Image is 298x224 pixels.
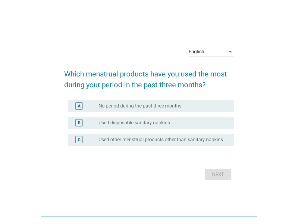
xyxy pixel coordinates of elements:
[64,63,234,90] h2: Which menstrual products have you used the most during your period in the past three months?
[99,137,223,143] label: Used other menstrual products other than sanitary napkins
[189,49,204,54] div: English
[227,48,234,55] i: arrow_drop_down
[99,103,181,109] label: No period during the past three months
[99,120,170,126] label: Used disposable sanitary napkins
[78,120,80,126] div: B
[78,103,80,109] div: A
[78,137,80,143] div: C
